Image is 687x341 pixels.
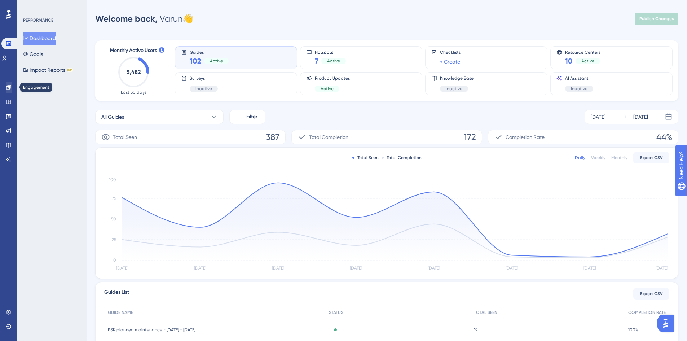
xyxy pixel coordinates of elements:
[246,113,257,121] span: Filter
[657,312,678,334] iframe: UserGuiding AI Assistant Launcher
[104,288,129,300] span: Guides List
[210,58,223,64] span: Active
[113,133,137,141] span: Total Seen
[611,155,627,161] div: Monthly
[113,258,116,263] tspan: 0
[575,155,585,161] div: Daily
[101,113,124,121] span: All Guides
[352,155,379,161] div: Total Seen
[583,266,596,271] tspan: [DATE]
[109,177,116,182] tspan: 100
[190,75,218,81] span: Surveys
[591,155,605,161] div: Weekly
[108,327,195,333] span: PSK planned maintenance - [DATE] - [DATE]
[111,217,116,222] tspan: 50
[506,266,518,271] tspan: [DATE]
[581,58,594,64] span: Active
[315,75,350,81] span: Product Updates
[440,75,474,81] span: Knowledge Base
[633,113,648,121] div: [DATE]
[440,49,461,55] span: Checklists
[571,86,587,92] span: Inactive
[315,56,318,66] span: 7
[464,131,476,143] span: 172
[565,75,593,81] span: AI Assistant
[315,49,346,54] span: Hotspots
[639,16,674,22] span: Publish Changes
[382,155,422,161] div: Total Completion
[23,64,73,76] button: Impact ReportsBETA
[474,327,477,333] span: 19
[190,56,201,66] span: 102
[95,110,224,124] button: All Guides
[23,32,56,45] button: Dashboard
[112,196,116,201] tspan: 75
[67,68,73,72] div: BETA
[266,131,279,143] span: 387
[633,152,669,163] button: Export CSV
[446,86,462,92] span: Inactive
[628,327,639,333] span: 100%
[195,86,212,92] span: Inactive
[17,2,45,10] span: Need Help?
[428,266,440,271] tspan: [DATE]
[321,86,334,92] span: Active
[127,69,141,75] text: 5,482
[327,58,340,64] span: Active
[121,89,146,95] span: Last 30 days
[350,266,362,271] tspan: [DATE]
[591,113,605,121] div: [DATE]
[440,57,460,66] a: + Create
[190,49,229,54] span: Guides
[633,288,669,300] button: Export CSV
[635,13,678,25] button: Publish Changes
[640,291,663,297] span: Export CSV
[272,266,284,271] tspan: [DATE]
[95,13,193,25] div: Varun 👋
[95,13,158,24] span: Welcome back,
[656,131,672,143] span: 44%
[565,49,600,54] span: Resource Centers
[656,266,668,271] tspan: [DATE]
[112,237,116,242] tspan: 25
[110,46,157,55] span: Monthly Active Users
[116,266,128,271] tspan: [DATE]
[23,17,53,23] div: PERFORMANCE
[474,310,497,315] span: TOTAL SEEN
[194,266,206,271] tspan: [DATE]
[329,310,343,315] span: STATUS
[23,48,43,61] button: Goals
[108,310,133,315] span: GUIDE NAME
[506,133,545,141] span: Completion Rate
[229,110,265,124] button: Filter
[309,133,348,141] span: Total Completion
[628,310,666,315] span: COMPLETION RATE
[640,155,663,161] span: Export CSV
[565,56,573,66] span: 10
